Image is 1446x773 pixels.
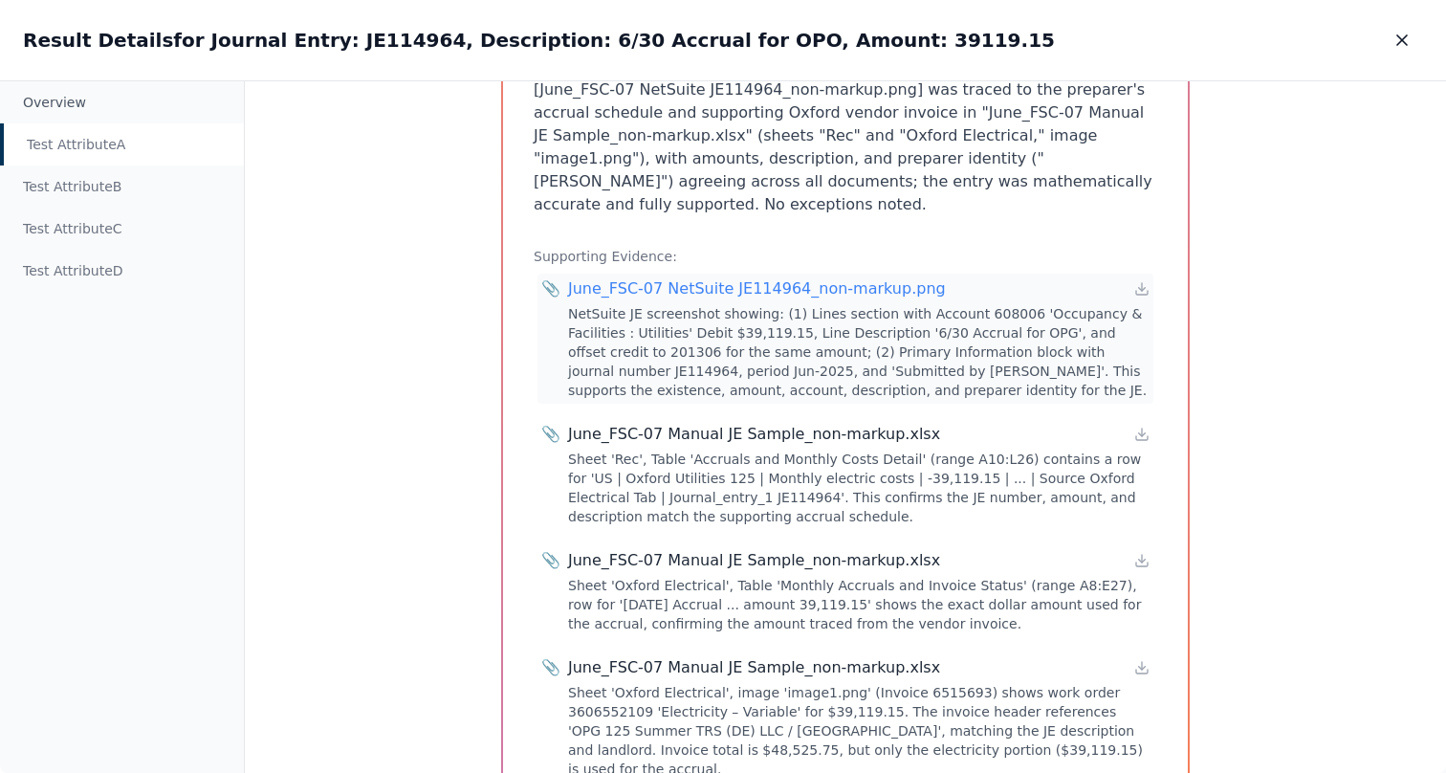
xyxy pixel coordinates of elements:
[568,656,940,679] div: June_FSC-07 Manual JE Sample_non-markup.xlsx
[568,304,1150,400] div: NetSuite JE screenshot showing: (1) Lines section with Account 608006 'Occupancy & Facilities : U...
[541,656,560,679] span: 📎
[568,549,940,572] div: June_FSC-07 Manual JE Sample_non-markup.xlsx
[541,277,560,300] span: 📎
[541,549,560,572] span: 📎
[534,247,1157,266] h3: Supporting Evidence:
[568,576,1150,633] div: Sheet 'Oxford Electrical', Table 'Monthly Accruals and Invoice Status' (range A8:E27), row for '[...
[541,423,560,446] span: 📎
[568,277,946,300] div: June_FSC-07 NetSuite JE114964_non-markup.png
[23,27,1055,54] h2: Result Details for Journal Entry: JE114964, Description: 6/30 Accrual for OPO, Amount: 39119.15
[1134,427,1150,442] a: Download file
[1134,660,1150,675] a: Download file
[568,423,940,446] div: June_FSC-07 Manual JE Sample_non-markup.xlsx
[1134,553,1150,568] a: Download file
[534,55,1157,216] p: The [DATE] utilities accrual journal entry (JE114964, $39,119.15) in NetSuite [June_FSC-07 NetSui...
[1134,281,1150,297] a: Download file
[568,450,1150,526] div: Sheet 'Rec', Table 'Accruals and Monthly Costs Detail' (range A10:L26) contains a row for 'US | O...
